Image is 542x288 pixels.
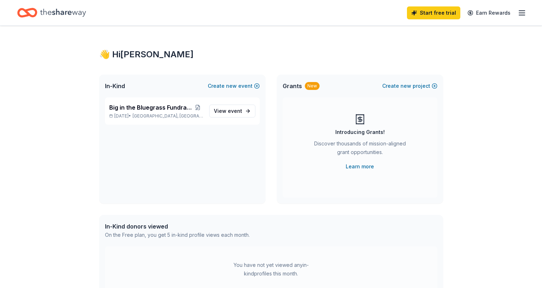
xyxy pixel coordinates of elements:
span: new [226,82,237,90]
span: In-Kind [105,82,125,90]
div: On the Free plan, you get 5 in-kind profile views each month. [105,231,250,239]
a: Learn more [346,162,374,171]
span: Big in the Bluegrass Fundraising Gala [109,103,192,112]
p: [DATE] • [109,113,203,119]
div: Discover thousands of mission-aligned grant opportunities. [311,139,409,159]
a: Home [17,4,86,21]
button: Createnewproject [382,82,437,90]
a: View event [209,105,255,117]
div: 👋 Hi [PERSON_NAME] [99,49,443,60]
a: Earn Rewards [463,6,515,19]
button: Createnewevent [208,82,260,90]
div: New [305,82,320,90]
span: View [214,107,242,115]
span: [GEOGRAPHIC_DATA], [GEOGRAPHIC_DATA] [133,113,203,119]
span: event [228,108,242,114]
div: Introducing Grants! [335,128,385,136]
a: Start free trial [407,6,460,19]
div: In-Kind donors viewed [105,222,250,231]
div: You have not yet viewed any in-kind profiles this month. [226,261,316,278]
span: new [400,82,411,90]
span: Grants [283,82,302,90]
